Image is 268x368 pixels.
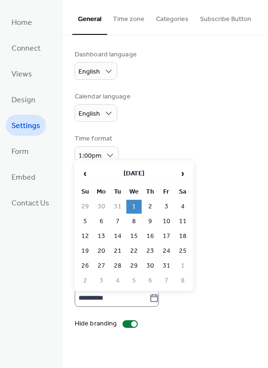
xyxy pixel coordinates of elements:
td: 27 [94,259,109,273]
td: 10 [159,215,174,228]
td: 18 [175,229,190,243]
td: 4 [175,200,190,214]
div: Time format [75,134,117,144]
span: Design [11,93,35,108]
th: Th [143,185,158,199]
a: Form [6,141,34,162]
td: 6 [143,274,158,288]
a: Connect [6,37,46,58]
td: 29 [126,259,142,273]
th: Sa [175,185,190,199]
th: Fr [159,185,174,199]
td: 24 [159,244,174,258]
div: Dashboard language [75,50,137,60]
td: 14 [110,229,125,243]
span: Contact Us [11,196,49,211]
td: 29 [78,200,93,214]
td: 3 [94,274,109,288]
th: Tu [110,185,125,199]
td: 8 [175,274,190,288]
td: 25 [175,244,190,258]
td: 12 [78,229,93,243]
td: 30 [94,200,109,214]
div: Hide branding [75,319,117,329]
td: 1 [175,259,190,273]
span: Embed [11,170,35,185]
td: 21 [110,244,125,258]
a: Embed [6,166,41,187]
td: 6 [94,215,109,228]
a: Contact Us [6,192,55,213]
td: 13 [94,229,109,243]
div: Calendar language [75,92,131,102]
a: Views [6,63,38,84]
th: We [126,185,142,199]
td: 31 [110,200,125,214]
span: Form [11,144,29,160]
a: Settings [6,115,46,136]
span: 1:00pm [78,150,101,162]
a: Design [6,89,41,110]
td: 17 [159,229,174,243]
span: Home [11,15,32,31]
th: Mo [94,185,109,199]
th: Su [78,185,93,199]
td: 7 [159,274,174,288]
span: Views [11,67,32,82]
td: 26 [78,259,93,273]
td: 19 [78,244,93,258]
td: 7 [110,215,125,228]
span: English [78,108,100,120]
td: 9 [143,215,158,228]
span: Settings [11,119,40,134]
td: 5 [78,215,93,228]
td: 5 [126,274,142,288]
td: 31 [159,259,174,273]
td: 20 [94,244,109,258]
td: 28 [110,259,125,273]
td: 30 [143,259,158,273]
td: 8 [126,215,142,228]
span: English [78,65,100,78]
td: 2 [143,200,158,214]
span: Connect [11,41,41,56]
td: 3 [159,200,174,214]
td: 22 [126,244,142,258]
td: 16 [143,229,158,243]
td: 11 [175,215,190,228]
td: 23 [143,244,158,258]
td: 2 [78,274,93,288]
td: 4 [110,274,125,288]
td: 15 [126,229,142,243]
th: [DATE] [94,163,174,184]
span: ‹ [78,164,92,183]
td: 1 [126,200,142,214]
a: Home [6,11,38,32]
span: › [176,164,190,183]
